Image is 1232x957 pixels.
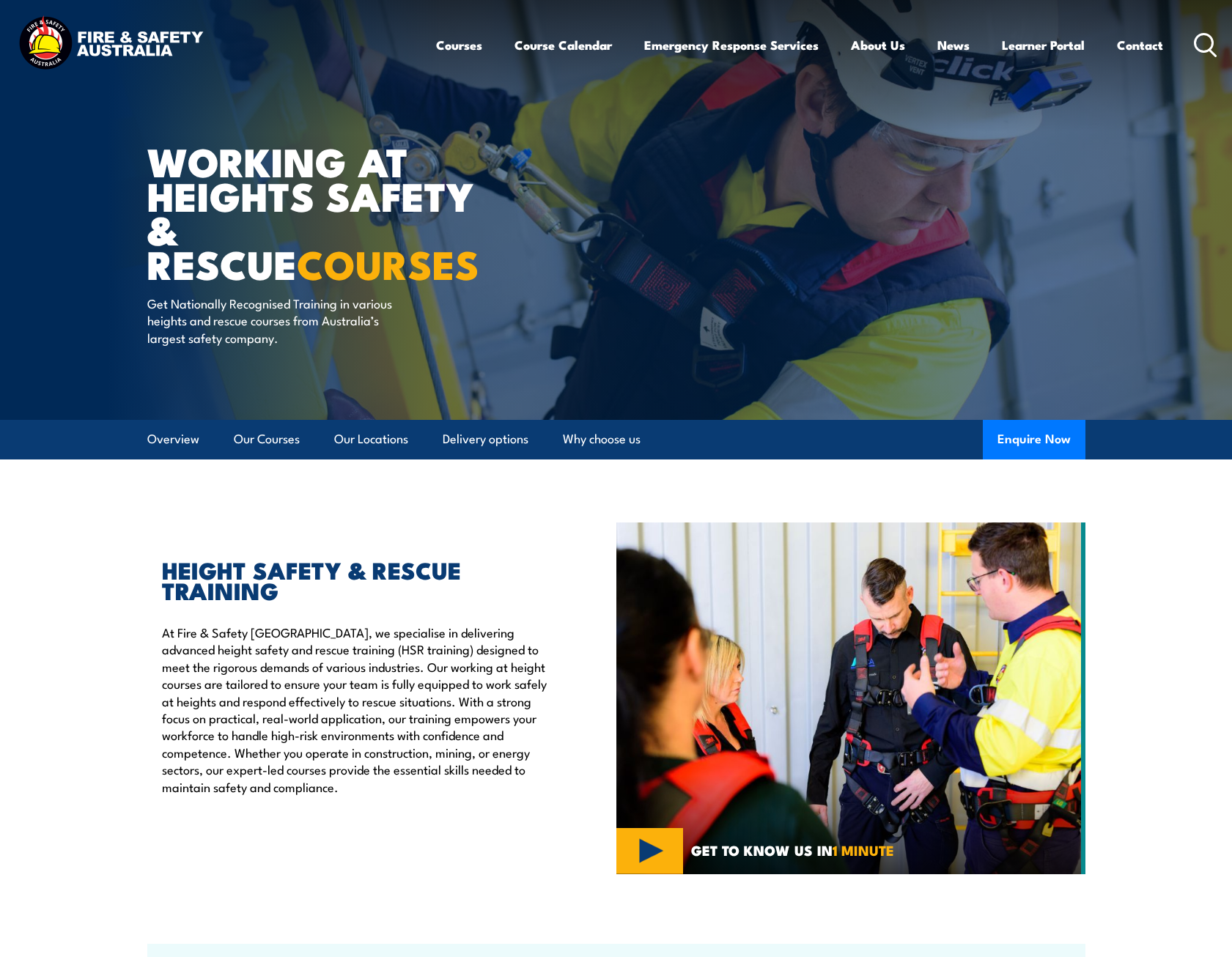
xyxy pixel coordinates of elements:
h2: HEIGHT SAFETY & RESCUE TRAINING [162,559,549,600]
a: Our Locations [334,420,408,459]
a: Courses [436,26,482,64]
a: Overview [147,420,199,459]
a: Contact [1117,26,1163,64]
a: About Us [851,26,905,64]
a: Course Calendar [514,26,612,64]
a: Why choose us [563,420,641,459]
strong: 1 MINUTE [833,839,894,860]
a: Emergency Response Services [644,26,819,64]
a: Learner Portal [1002,26,1085,64]
p: At Fire & Safety [GEOGRAPHIC_DATA], we specialise in delivering advanced height safety and rescue... [162,624,549,795]
h1: WORKING AT HEIGHTS SAFETY & RESCUE [147,144,509,281]
strong: COURSES [297,232,479,293]
img: Fire & Safety Australia offer working at heights courses and training [616,522,1085,874]
span: GET TO KNOW US IN [691,843,894,857]
button: Enquire Now [983,420,1085,459]
a: News [937,26,970,64]
a: Our Courses [234,420,300,459]
p: Get Nationally Recognised Training in various heights and rescue courses from Australia’s largest... [147,295,415,346]
a: Delivery options [443,420,528,459]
